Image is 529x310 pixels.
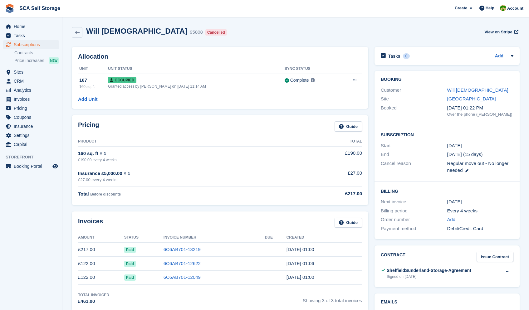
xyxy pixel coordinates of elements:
[3,104,59,113] a: menu
[447,104,514,112] div: [DATE] 01:22 PM
[381,77,513,82] h2: Booking
[3,86,59,94] a: menu
[387,267,471,274] div: SheffieldSunderland-Storage-Agreement
[5,4,14,13] img: stora-icon-8386f47178a22dfd0bd8f6a31ec36ba5ce8667c1dd55bd0f319d3a0aa187defe.svg
[3,131,59,140] a: menu
[108,84,285,89] div: Granted access by [PERSON_NAME] on [DATE] 11:14 AM
[500,5,506,11] img: Sam Chapman
[205,29,227,36] div: Cancelled
[486,5,494,11] span: Help
[14,104,51,113] span: Pricing
[381,151,447,158] div: End
[335,121,362,132] a: Guide
[484,29,512,35] span: View on Stripe
[86,27,187,35] h2: Will [DEMOGRAPHIC_DATA]
[381,216,447,223] div: Order number
[164,233,265,243] th: Invoice Number
[3,77,59,85] a: menu
[124,274,136,281] span: Paid
[78,177,292,183] div: £27.00 every 4 weeks
[49,57,59,64] div: NEW
[287,233,362,243] th: Created
[6,154,62,160] span: Storefront
[265,233,287,243] th: Due
[311,78,315,82] img: icon-info-grey-7440780725fd019a000dd9b08b2336e03edf1995a4989e88bcd33f0948082b44.svg
[3,95,59,104] a: menu
[90,192,121,196] span: Before discounts
[51,162,59,170] a: Preview store
[292,146,362,166] td: £190.00
[78,150,292,157] div: 160 sq. ft × 1
[447,111,514,118] div: Over the phone ([PERSON_NAME])
[164,261,201,266] a: 6C6AB701-12622
[14,122,51,131] span: Insurance
[482,27,520,37] a: View on Stripe
[447,161,509,173] span: Regular move out - No longer needed
[14,57,59,64] a: Price increases NEW
[447,198,514,206] div: [DATE]
[14,77,51,85] span: CRM
[14,68,51,76] span: Sites
[381,225,447,232] div: Payment method
[14,113,51,122] span: Coupons
[14,95,51,104] span: Invoices
[79,77,108,84] div: 167
[78,170,292,177] div: Insurance £5,000.00 × 1
[381,95,447,103] div: Site
[507,5,523,12] span: Account
[447,87,508,93] a: Will [DEMOGRAPHIC_DATA]
[14,50,59,56] a: Contracts
[78,137,292,147] th: Product
[447,216,456,223] a: Add
[285,64,339,74] th: Sync Status
[495,53,503,60] a: Add
[78,157,292,163] div: £190.00 every 4 weeks
[3,31,59,40] a: menu
[78,292,109,298] div: Total Invoiced
[3,162,59,171] a: menu
[78,218,103,228] h2: Invoices
[447,225,514,232] div: Debit/Credit Card
[78,233,124,243] th: Amount
[381,300,513,305] h2: Emails
[78,64,108,74] th: Unit
[14,31,51,40] span: Tasks
[292,166,362,186] td: £27.00
[124,261,136,267] span: Paid
[403,53,410,59] div: 0
[3,22,59,31] a: menu
[124,233,164,243] th: Status
[3,113,59,122] a: menu
[14,58,44,64] span: Price increases
[164,247,201,252] a: 6C6AB701-13219
[78,96,97,103] a: Add Unit
[381,188,513,194] h2: Billing
[78,121,99,132] h2: Pricing
[14,131,51,140] span: Settings
[388,53,400,59] h2: Tasks
[79,84,108,90] div: 160 sq. ft
[290,77,309,84] div: Complete
[78,257,124,271] td: £122.00
[3,140,59,149] a: menu
[78,191,89,196] span: Total
[303,292,362,305] span: Showing 3 of 3 total invoices
[381,104,447,118] div: Booked
[164,274,201,280] a: 6C6AB701-12049
[287,247,314,252] time: 2025-09-25 00:00:02 UTC
[108,77,136,83] span: Occupied
[14,40,51,49] span: Subscriptions
[14,140,51,149] span: Capital
[78,298,109,305] div: £461.00
[78,53,362,60] h2: Allocation
[78,243,124,257] td: £217.00
[3,122,59,131] a: menu
[447,142,462,149] time: 2025-07-31 00:00:00 UTC
[381,131,513,138] h2: Subscription
[455,5,467,11] span: Create
[3,68,59,76] a: menu
[381,142,447,149] div: Start
[14,162,51,171] span: Booking Portal
[3,40,59,49] a: menu
[287,274,314,280] time: 2025-07-31 00:00:20 UTC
